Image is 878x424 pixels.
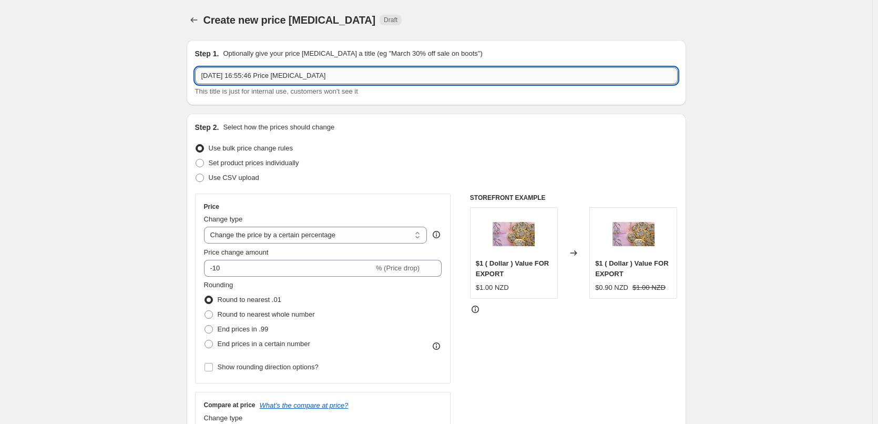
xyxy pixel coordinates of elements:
[209,144,293,152] span: Use bulk price change rules
[376,264,420,272] span: % (Price drop)
[384,16,397,24] span: Draft
[218,363,319,371] span: Show rounding direction options?
[470,194,678,202] h6: STOREFRONT EXAMPLE
[612,213,655,255] img: 1-dollar-value-for-export-all-di-pacci-868_80x.webp
[431,229,442,240] div: help
[595,282,628,293] div: $0.90 NZD
[632,282,666,293] strike: $1.00 NZD
[209,159,299,167] span: Set product prices individually
[204,401,256,409] h3: Compare at price
[260,401,349,409] button: What's the compare at price?
[218,310,315,318] span: Round to nearest whole number
[203,14,376,26] span: Create new price [MEDICAL_DATA]
[209,174,259,181] span: Use CSV upload
[195,87,358,95] span: This title is just for internal use, customers won't see it
[204,260,374,277] input: -15
[218,296,281,304] span: Round to nearest .01
[204,281,233,289] span: Rounding
[476,282,509,293] div: $1.00 NZD
[204,414,243,422] span: Change type
[195,67,678,84] input: 30% off holiday sale
[195,122,219,133] h2: Step 2.
[595,259,668,278] span: $1 ( Dollar ) Value FOR EXPORT
[204,215,243,223] span: Change type
[195,48,219,59] h2: Step 1.
[187,13,201,27] button: Price change jobs
[223,122,334,133] p: Select how the prices should change
[476,259,549,278] span: $1 ( Dollar ) Value FOR EXPORT
[218,325,269,333] span: End prices in .99
[204,248,269,256] span: Price change amount
[493,213,535,255] img: 1-dollar-value-for-export-all-di-pacci-868_80x.webp
[218,340,310,348] span: End prices in a certain number
[223,48,482,59] p: Optionally give your price [MEDICAL_DATA] a title (eg "March 30% off sale on boots")
[204,203,219,211] h3: Price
